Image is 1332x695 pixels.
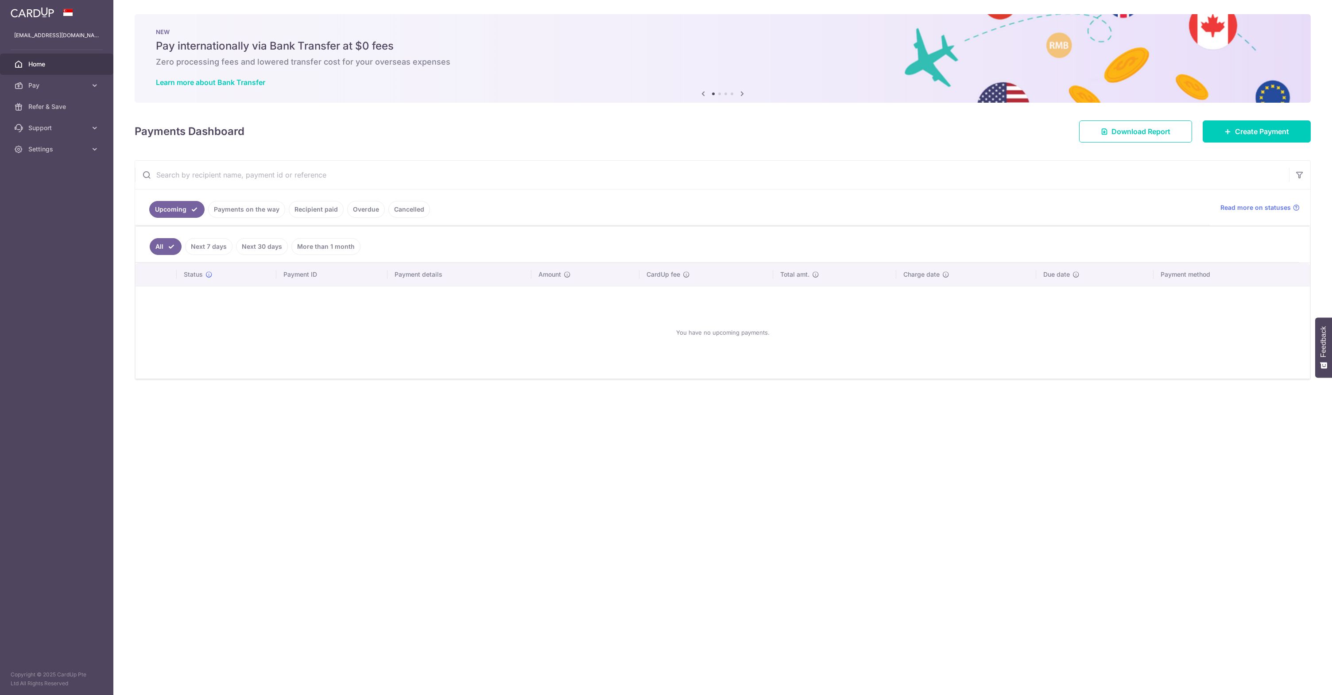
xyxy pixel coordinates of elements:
[28,60,87,69] span: Home
[146,293,1299,371] div: You have no upcoming payments.
[149,201,205,218] a: Upcoming
[1079,120,1192,143] a: Download Report
[185,238,232,255] a: Next 7 days
[1315,317,1332,378] button: Feedback - Show survey
[208,201,285,218] a: Payments on the way
[1220,203,1300,212] a: Read more on statuses
[156,39,1289,53] h5: Pay internationally via Bank Transfer at $0 fees
[11,7,54,18] img: CardUp
[387,263,531,286] th: Payment details
[1154,263,1310,286] th: Payment method
[156,78,265,87] a: Learn more about Bank Transfer
[647,270,680,279] span: CardUp fee
[903,270,940,279] span: Charge date
[28,124,87,132] span: Support
[538,270,561,279] span: Amount
[780,270,809,279] span: Total amt.
[388,201,430,218] a: Cancelled
[184,270,203,279] span: Status
[156,28,1289,35] p: NEW
[1111,126,1170,137] span: Download Report
[1043,270,1070,279] span: Due date
[28,81,87,90] span: Pay
[1220,203,1291,212] span: Read more on statuses
[289,201,344,218] a: Recipient paid
[14,31,99,40] p: [EMAIL_ADDRESS][DOMAIN_NAME]
[156,57,1289,67] h6: Zero processing fees and lowered transfer cost for your overseas expenses
[347,201,385,218] a: Overdue
[28,102,87,111] span: Refer & Save
[1320,326,1328,357] span: Feedback
[28,145,87,154] span: Settings
[276,263,387,286] th: Payment ID
[1235,126,1289,137] span: Create Payment
[1203,120,1311,143] a: Create Payment
[135,161,1289,189] input: Search by recipient name, payment id or reference
[135,14,1311,103] img: Bank transfer banner
[291,238,360,255] a: More than 1 month
[135,124,244,139] h4: Payments Dashboard
[150,238,182,255] a: All
[236,238,288,255] a: Next 30 days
